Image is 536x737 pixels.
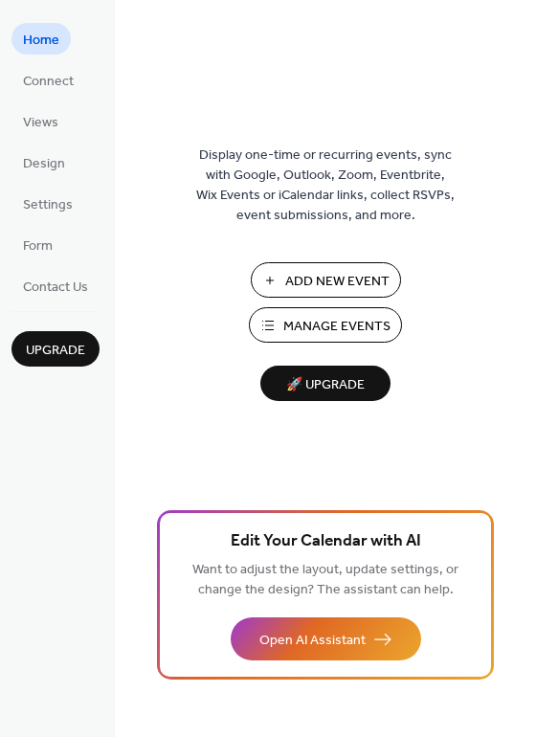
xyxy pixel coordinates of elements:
[23,72,74,92] span: Connect
[11,229,64,260] a: Form
[23,278,88,298] span: Contact Us
[23,236,53,257] span: Form
[249,307,402,343] button: Manage Events
[231,528,421,555] span: Edit Your Calendar with AI
[11,105,70,137] a: Views
[259,631,366,651] span: Open AI Assistant
[11,64,85,96] a: Connect
[11,23,71,55] a: Home
[231,617,421,660] button: Open AI Assistant
[11,270,100,301] a: Contact Us
[23,31,59,51] span: Home
[251,262,401,298] button: Add New Event
[196,145,455,226] span: Display one-time or recurring events, sync with Google, Outlook, Zoom, Eventbrite, Wix Events or ...
[11,331,100,367] button: Upgrade
[272,372,379,398] span: 🚀 Upgrade
[285,272,390,292] span: Add New Event
[192,557,458,603] span: Want to adjust the layout, update settings, or change the design? The assistant can help.
[23,113,58,133] span: Views
[23,195,73,215] span: Settings
[260,366,391,401] button: 🚀 Upgrade
[23,154,65,174] span: Design
[11,188,84,219] a: Settings
[283,317,391,337] span: Manage Events
[11,146,77,178] a: Design
[26,341,85,361] span: Upgrade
